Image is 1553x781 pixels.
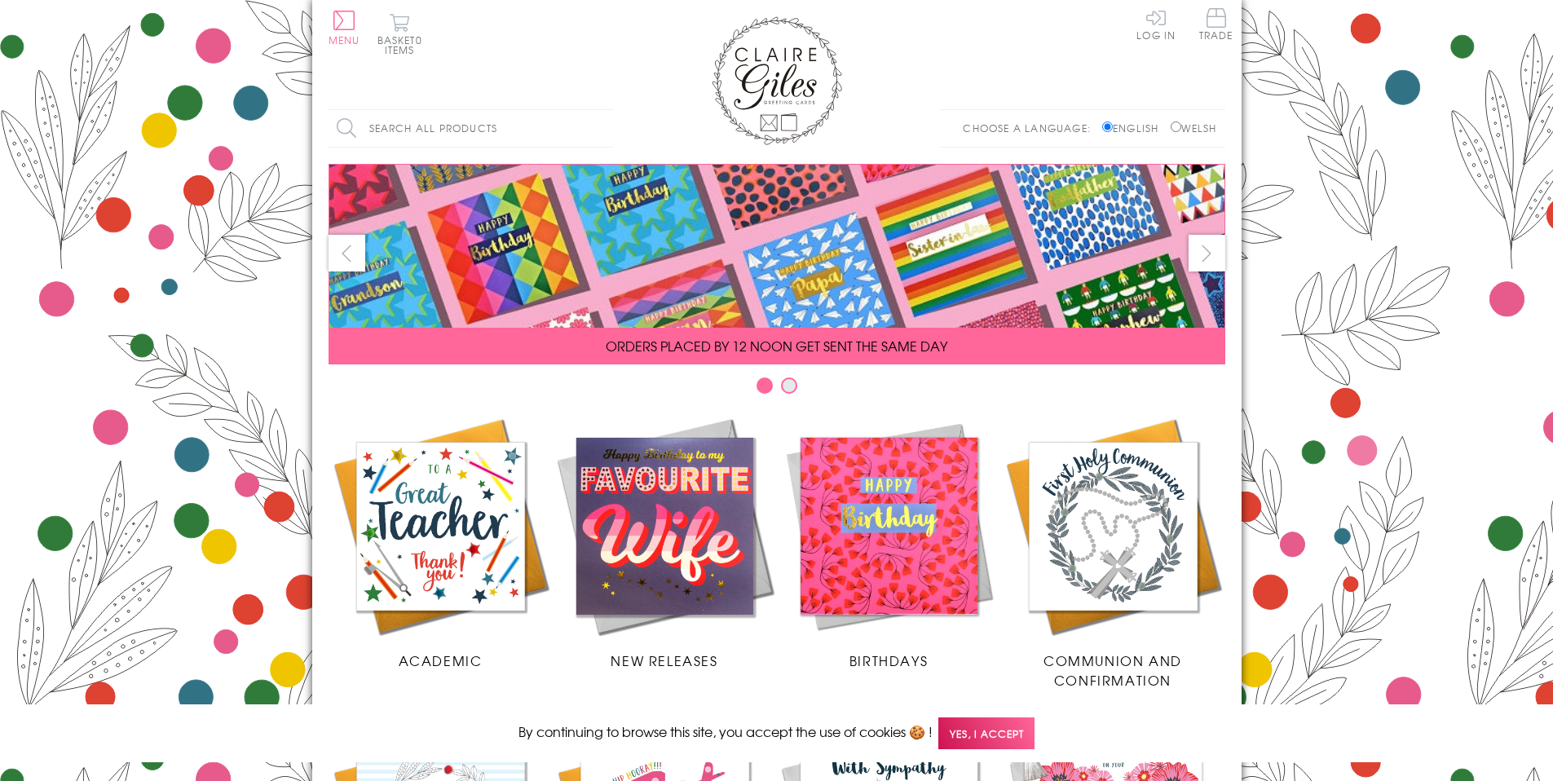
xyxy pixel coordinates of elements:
[757,377,773,394] button: Carousel Page 1 (Current Slide)
[1102,121,1167,135] label: English
[377,13,422,55] button: Basket0 items
[963,121,1099,135] p: Choose a language:
[553,414,777,670] a: New Releases
[938,717,1035,749] span: Yes, I accept
[606,336,947,355] span: ORDERS PLACED BY 12 NOON GET SENT THE SAME DAY
[1136,8,1176,40] a: Log In
[1199,8,1233,43] a: Trade
[1171,121,1217,135] label: Welsh
[1199,8,1233,40] span: Trade
[1171,121,1181,132] input: Welsh
[329,33,360,47] span: Menu
[329,235,365,271] button: prev
[329,11,360,45] button: Menu
[1102,121,1113,132] input: English
[777,414,1001,670] a: Birthdays
[329,414,553,670] a: Academic
[385,33,422,57] span: 0 items
[849,651,928,670] span: Birthdays
[329,110,614,147] input: Search all products
[399,651,483,670] span: Academic
[712,16,842,145] img: Claire Giles Greetings Cards
[1043,651,1182,690] span: Communion and Confirmation
[598,110,614,147] input: Search
[781,377,797,394] button: Carousel Page 2
[1001,414,1225,690] a: Communion and Confirmation
[329,377,1225,402] div: Carousel Pagination
[1189,235,1225,271] button: next
[611,651,717,670] span: New Releases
